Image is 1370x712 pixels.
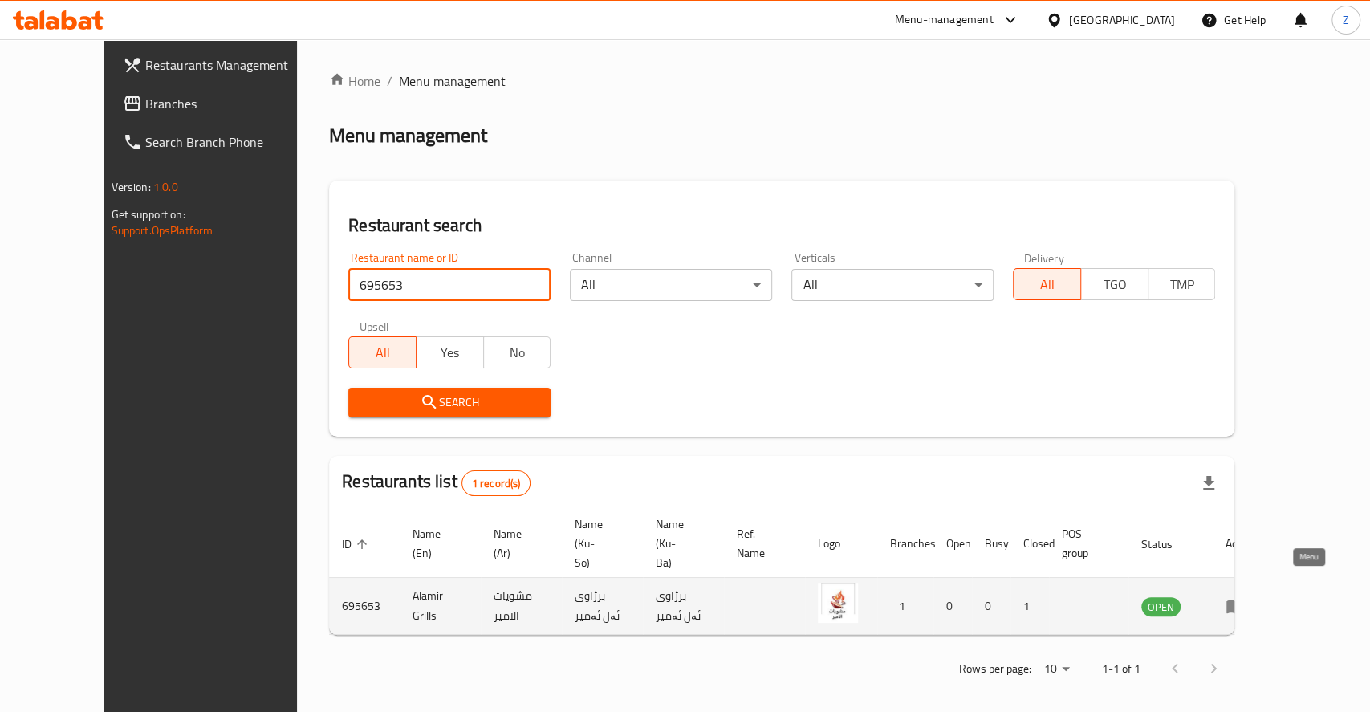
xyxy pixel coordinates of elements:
span: No [490,341,545,364]
span: Get support on: [112,204,185,225]
span: Search Branch Phone [145,132,319,152]
td: 0 [972,578,1010,635]
th: Action [1213,510,1268,578]
button: Search [348,388,551,417]
span: Menu management [399,71,506,91]
p: 1-1 of 1 [1101,659,1140,679]
table: enhanced table [329,510,1268,635]
td: 1 [1010,578,1049,635]
td: مشويات الامير [481,578,562,635]
button: TMP [1148,268,1216,300]
button: Yes [416,336,484,368]
span: Name (Ar) [494,524,543,563]
a: Branches [110,84,332,123]
span: Ref. Name [737,524,786,563]
span: TMP [1155,273,1209,296]
th: Open [933,510,972,578]
td: 1 [877,578,933,635]
span: Version: [112,177,151,197]
input: Search for restaurant name or ID.. [348,269,551,301]
label: Upsell [360,320,389,332]
div: Export file [1189,464,1228,502]
div: Rows per page: [1037,657,1075,681]
a: Support.OpsPlatform [112,220,213,241]
div: All [570,269,772,301]
li: / [387,71,392,91]
span: Name (Ku-Ba) [656,515,705,572]
span: 1.0.0 [153,177,178,197]
span: Z [1343,11,1349,29]
td: برژاوی ئەل ئەمیر [643,578,724,635]
span: Name (En) [413,524,461,563]
div: OPEN [1141,597,1181,616]
th: Busy [972,510,1010,578]
span: TGO [1087,273,1142,296]
span: All [356,341,410,364]
span: Yes [423,341,478,364]
span: Search [361,393,538,413]
span: 1 record(s) [462,476,531,491]
a: Search Branch Phone [110,123,332,161]
img: Alamir Grills [818,583,858,623]
td: 695653 [329,578,400,635]
div: All [791,269,994,301]
td: برژاوی ئەل ئەمیر [562,578,643,635]
button: No [483,336,551,368]
span: Name (Ku-So) [575,515,624,572]
h2: Restaurants list [342,470,531,496]
button: All [1013,268,1081,300]
span: Branches [145,94,319,113]
button: TGO [1080,268,1148,300]
span: OPEN [1141,598,1181,616]
a: Restaurants Management [110,46,332,84]
span: Restaurants Management [145,55,319,75]
th: Branches [877,510,933,578]
td: Alamir Grills [400,578,481,635]
span: All [1020,273,1075,296]
nav: breadcrumb [329,71,1234,91]
p: Rows per page: [958,659,1031,679]
span: ID [342,535,372,554]
h2: Restaurant search [348,214,1215,238]
h2: Menu management [329,123,487,149]
span: Status [1141,535,1193,554]
button: All [348,336,417,368]
div: Menu-management [895,10,994,30]
th: Logo [805,510,877,578]
label: Delivery [1024,252,1064,263]
th: Closed [1010,510,1049,578]
span: POS group [1062,524,1109,563]
div: [GEOGRAPHIC_DATA] [1069,11,1175,29]
td: 0 [933,578,972,635]
a: Home [329,71,380,91]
